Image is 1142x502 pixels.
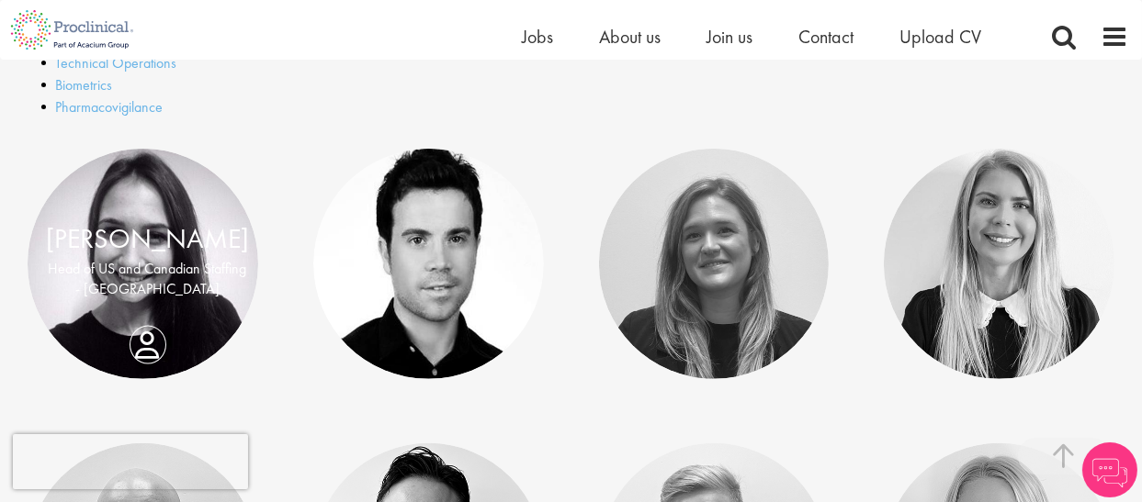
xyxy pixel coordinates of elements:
[707,25,752,49] a: Join us
[599,25,661,49] a: About us
[1082,442,1137,497] img: Chatbot
[55,53,176,73] a: Technical Operations
[55,75,112,95] a: Biometrics
[522,25,553,49] a: Jobs
[46,220,249,255] a: [PERSON_NAME]
[899,25,981,49] a: Upload CV
[13,434,248,489] iframe: reCAPTCHA
[55,97,163,117] a: Pharmacovigilance
[46,258,249,300] p: Head of US and Canadian Staffing - [GEOGRAPHIC_DATA]
[798,25,854,49] a: Contact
